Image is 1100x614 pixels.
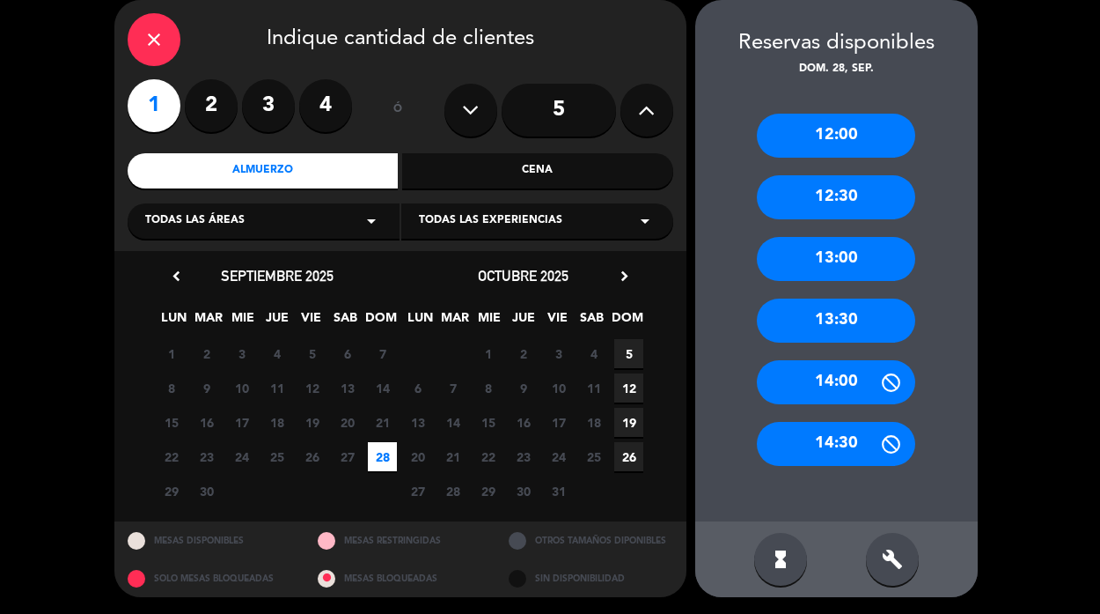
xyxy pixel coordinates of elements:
[304,522,495,559] div: MESAS RESTRINGIDAS
[368,374,397,403] span: 14
[368,442,397,471] span: 28
[473,477,502,506] span: 29
[333,408,362,437] span: 20
[882,549,903,570] i: build
[474,307,503,337] span: MIE
[143,29,165,50] i: close
[473,339,502,368] span: 1
[509,374,538,403] span: 9
[579,339,608,368] span: 4
[262,374,291,403] span: 11
[297,408,326,437] span: 19
[331,307,360,337] span: SAB
[262,307,291,337] span: JUE
[297,339,326,368] span: 5
[192,374,221,403] span: 9
[544,477,573,506] span: 31
[495,522,686,559] div: OTROS TAMAÑOS DIPONIBLES
[128,153,399,189] div: Almuerzo
[440,307,469,337] span: MAR
[579,442,608,471] span: 25
[403,477,432,506] span: 27
[157,408,186,437] span: 15
[192,408,221,437] span: 16
[612,307,641,337] span: DOM
[757,175,915,219] div: 12:30
[185,79,238,132] label: 2
[473,408,502,437] span: 15
[614,339,643,368] span: 5
[614,442,643,471] span: 26
[262,408,291,437] span: 18
[114,522,305,559] div: MESAS DISPONIBLES
[227,408,256,437] span: 17
[419,212,562,230] span: Todas las experiencias
[757,422,915,466] div: 14:30
[403,408,432,437] span: 13
[473,374,502,403] span: 8
[304,559,495,597] div: MESAS BLOQUEADAS
[299,79,352,132] label: 4
[167,267,186,285] i: chevron_left
[368,339,397,368] span: 7
[544,408,573,437] span: 17
[402,153,673,189] div: Cena
[695,26,978,61] div: Reservas disponibles
[361,211,382,232] i: arrow_drop_down
[403,442,432,471] span: 20
[757,360,915,404] div: 14:00
[544,374,573,403] span: 10
[192,477,221,506] span: 30
[157,442,186,471] span: 22
[227,339,256,368] span: 3
[615,267,634,285] i: chevron_right
[757,237,915,281] div: 13:00
[365,307,394,337] span: DOM
[333,442,362,471] span: 27
[579,374,608,403] span: 11
[194,307,223,337] span: MAR
[159,307,188,337] span: LUN
[770,549,791,570] i: hourglass_full
[145,212,245,230] span: Todas las áreas
[509,477,538,506] span: 30
[114,559,305,597] div: SOLO MESAS BLOQUEADAS
[128,79,180,132] label: 1
[262,339,291,368] span: 4
[370,79,427,141] div: ó
[128,13,673,66] div: Indique cantidad de clientes
[543,307,572,337] span: VIE
[614,408,643,437] span: 19
[495,559,686,597] div: SIN DISPONIBILIDAD
[333,374,362,403] span: 13
[544,442,573,471] span: 24
[579,408,608,437] span: 18
[544,339,573,368] span: 3
[634,211,656,232] i: arrow_drop_down
[438,408,467,437] span: 14
[695,61,978,78] div: dom. 28, sep.
[297,374,326,403] span: 12
[757,299,915,343] div: 13:30
[157,477,186,506] span: 29
[577,307,606,337] span: SAB
[403,374,432,403] span: 6
[614,374,643,403] span: 12
[757,114,915,158] div: 12:00
[157,339,186,368] span: 1
[438,374,467,403] span: 7
[473,442,502,471] span: 22
[297,307,326,337] span: VIE
[406,307,435,337] span: LUN
[227,374,256,403] span: 10
[242,79,295,132] label: 3
[227,442,256,471] span: 24
[297,442,326,471] span: 26
[438,442,467,471] span: 21
[192,442,221,471] span: 23
[262,442,291,471] span: 25
[368,408,397,437] span: 21
[228,307,257,337] span: MIE
[509,408,538,437] span: 16
[438,477,467,506] span: 28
